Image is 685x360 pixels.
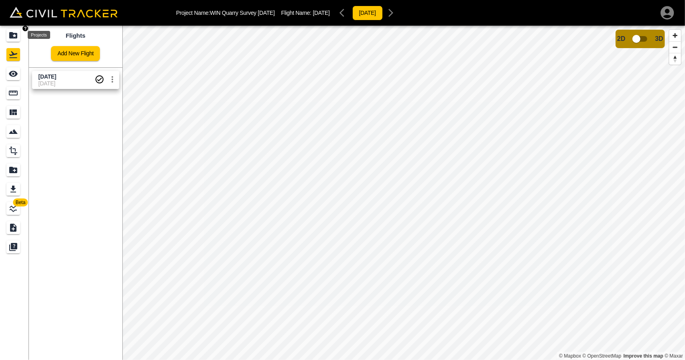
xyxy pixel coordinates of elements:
p: Project Name: WIN Quarry Survey [DATE] [176,10,275,16]
span: [DATE] [313,10,330,16]
button: Zoom in [669,30,681,41]
button: Reset bearing to north [669,53,681,65]
canvas: Map [122,26,685,360]
span: 3D [655,35,663,42]
p: Flight Name: [281,10,330,16]
a: OpenStreetMap [583,353,622,359]
span: 2D [617,35,625,42]
button: [DATE] [352,6,383,20]
a: Map feedback [624,353,663,359]
a: Mapbox [559,353,581,359]
img: Civil Tracker [10,7,118,18]
a: Maxar [665,353,683,359]
button: Zoom out [669,41,681,53]
div: Projects [28,31,50,39]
